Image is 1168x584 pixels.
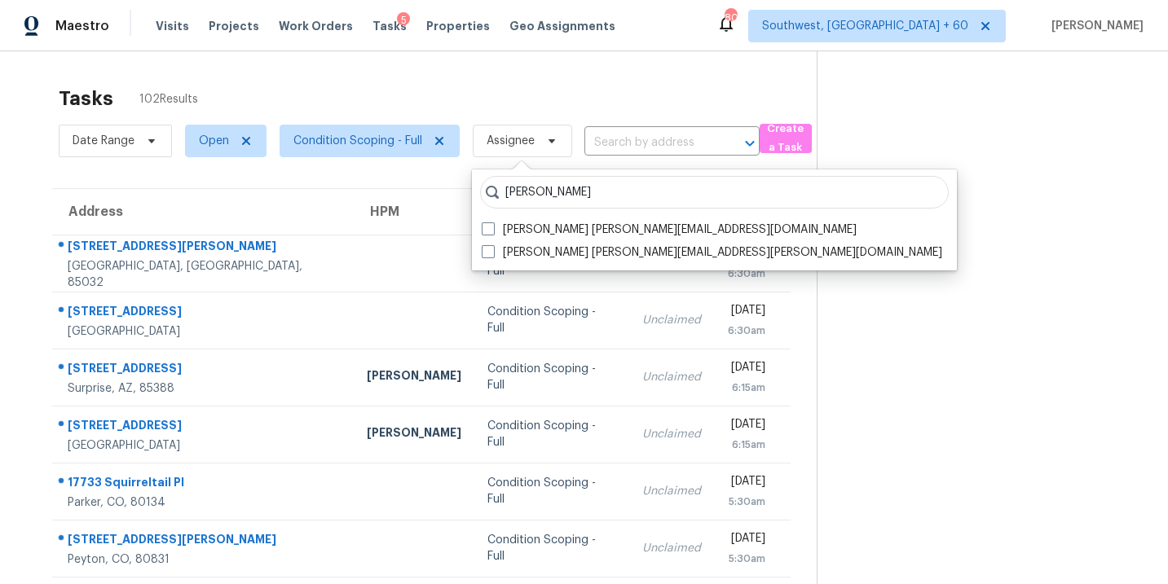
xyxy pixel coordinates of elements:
[727,437,765,453] div: 6:15am
[738,132,761,155] button: Open
[397,12,410,29] div: 5
[727,494,765,510] div: 5:30am
[59,90,113,107] h2: Tasks
[642,369,701,385] div: Unclaimed
[487,361,616,393] div: Condition Scoping - Full
[762,18,968,34] span: Southwest, [GEOGRAPHIC_DATA] + 60
[156,18,189,34] span: Visits
[426,18,490,34] span: Properties
[1045,18,1144,34] span: [PERSON_NAME]
[487,475,616,507] div: Condition Scoping - Full
[293,133,422,149] span: Condition Scoping - Full
[68,238,341,258] div: [STREET_ADDRESS][PERSON_NAME]
[642,483,701,499] div: Unclaimed
[139,91,198,108] span: 102 Results
[52,189,354,235] th: Address
[727,380,765,396] div: 6:15am
[642,312,701,328] div: Unclaimed
[509,18,615,34] span: Geo Assignments
[760,124,812,153] button: Create a Task
[487,304,616,336] div: Condition Scoping - Full
[482,244,942,261] label: [PERSON_NAME] [PERSON_NAME][EMAIL_ADDRESS][PERSON_NAME][DOMAIN_NAME]
[727,416,765,437] div: [DATE]
[279,18,353,34] span: Work Orders
[68,474,341,494] div: 17733 Squirreltail Pl
[725,10,736,26] div: 809
[68,417,341,437] div: [STREET_ADDRESS]
[199,133,229,149] span: Open
[68,551,341,568] div: Peyton, CO, 80831
[487,418,616,450] div: Condition Scoping - Full
[768,120,804,157] span: Create a Task
[487,532,616,564] div: Condition Scoping - Full
[642,540,701,556] div: Unclaimed
[68,360,341,380] div: [STREET_ADDRESS]
[727,323,765,339] div: 6:30am
[642,426,701,442] div: Unclaimed
[482,222,857,238] label: [PERSON_NAME] [PERSON_NAME][EMAIL_ADDRESS][DOMAIN_NAME]
[367,367,461,388] div: [PERSON_NAME]
[727,302,765,323] div: [DATE]
[487,133,535,149] span: Assignee
[55,18,109,34] span: Maestro
[372,20,407,32] span: Tasks
[727,266,765,282] div: 6:30am
[68,437,341,454] div: [GEOGRAPHIC_DATA]
[209,18,259,34] span: Projects
[68,380,341,397] div: Surprise, AZ, 85388
[68,258,341,291] div: [GEOGRAPHIC_DATA], [GEOGRAPHIC_DATA], 85032
[727,530,765,551] div: [DATE]
[727,359,765,380] div: [DATE]
[354,189,474,235] th: HPM
[584,130,714,156] input: Search by address
[727,551,765,567] div: 5:30am
[68,494,341,511] div: Parker, CO, 80134
[68,531,341,551] div: [STREET_ADDRESS][PERSON_NAME]
[73,133,134,149] span: Date Range
[727,473,765,494] div: [DATE]
[68,303,341,323] div: [STREET_ADDRESS]
[367,424,461,445] div: [PERSON_NAME]
[68,323,341,340] div: [GEOGRAPHIC_DATA]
